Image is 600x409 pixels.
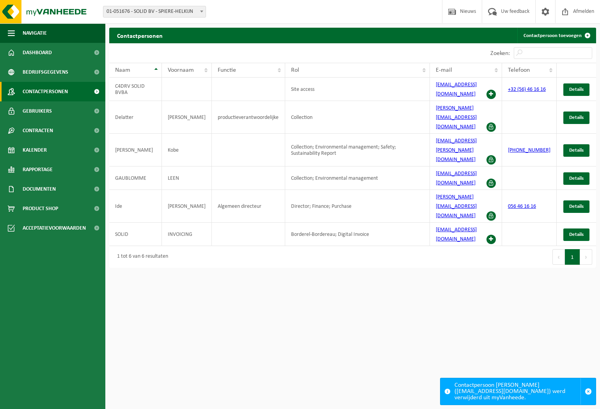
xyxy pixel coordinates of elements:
[212,101,285,134] td: productieverantwoordelijke
[285,223,430,246] td: Borderel-Bordereau; Digital Invoice
[23,140,47,160] span: Kalender
[23,121,53,140] span: Contracten
[569,115,584,120] span: Details
[285,78,430,101] td: Site access
[109,223,162,246] td: SOLID
[580,249,592,265] button: Next
[569,232,584,237] span: Details
[109,101,162,134] td: Delatter
[115,67,130,73] span: Naam
[569,148,584,153] span: Details
[23,199,58,218] span: Product Shop
[563,200,589,213] a: Details
[103,6,206,17] span: 01-051676 - SOLID BV - SPIERE-HELKIJN
[285,166,430,190] td: Collection; Environmental management
[436,67,452,73] span: E-mail
[563,112,589,124] a: Details
[23,62,68,82] span: Bedrijfsgegevens
[552,249,565,265] button: Previous
[436,194,477,219] a: [PERSON_NAME][EMAIL_ADDRESS][DOMAIN_NAME]
[162,166,212,190] td: LEEN
[109,134,162,166] td: [PERSON_NAME]
[490,50,510,57] label: Zoeken:
[109,28,170,43] h2: Contactpersonen
[569,176,584,181] span: Details
[212,190,285,223] td: Algemeen directeur
[162,134,212,166] td: Kobe
[285,190,430,223] td: Director; Finance; Purchase
[436,138,477,163] a: [EMAIL_ADDRESS][PERSON_NAME][DOMAIN_NAME]
[563,144,589,157] a: Details
[23,218,86,238] span: Acceptatievoorwaarden
[508,67,530,73] span: Telefoon
[436,171,477,186] a: [EMAIL_ADDRESS][DOMAIN_NAME]
[218,67,236,73] span: Functie
[291,67,299,73] span: Rol
[563,172,589,185] a: Details
[436,105,477,130] a: [PERSON_NAME][EMAIL_ADDRESS][DOMAIN_NAME]
[23,82,68,101] span: Contactpersonen
[23,179,56,199] span: Documenten
[109,190,162,223] td: Ide
[563,228,589,241] a: Details
[168,67,194,73] span: Voornaam
[109,166,162,190] td: GAUBLOMME
[569,204,584,209] span: Details
[162,101,212,134] td: [PERSON_NAME]
[436,227,477,242] a: [EMAIL_ADDRESS][DOMAIN_NAME]
[285,134,430,166] td: Collection; Environmental management; Safety; Sustainability Report
[23,101,52,121] span: Gebruikers
[23,160,53,179] span: Rapportage
[23,43,52,62] span: Dashboard
[436,82,477,97] a: [EMAIL_ADDRESS][DOMAIN_NAME]
[508,87,546,92] a: +32 (56) 46 16 16
[508,204,536,209] a: 056 46 16 16
[563,83,589,96] a: Details
[23,23,47,43] span: Navigatie
[162,223,212,246] td: INVOICING
[517,28,595,43] a: Contactpersoon toevoegen
[565,249,580,265] button: 1
[285,101,430,134] td: Collection
[162,190,212,223] td: [PERSON_NAME]
[103,6,206,18] span: 01-051676 - SOLID BV - SPIERE-HELKIJN
[113,250,168,264] div: 1 tot 6 van 6 resultaten
[569,87,584,92] span: Details
[109,78,162,101] td: C4DRV SOLID BVBA
[454,378,580,405] div: Contactpersoon [PERSON_NAME] ([EMAIL_ADDRESS][DOMAIN_NAME]) werd verwijderd uit myVanheede.
[508,147,550,153] a: [PHONE_NUMBER]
